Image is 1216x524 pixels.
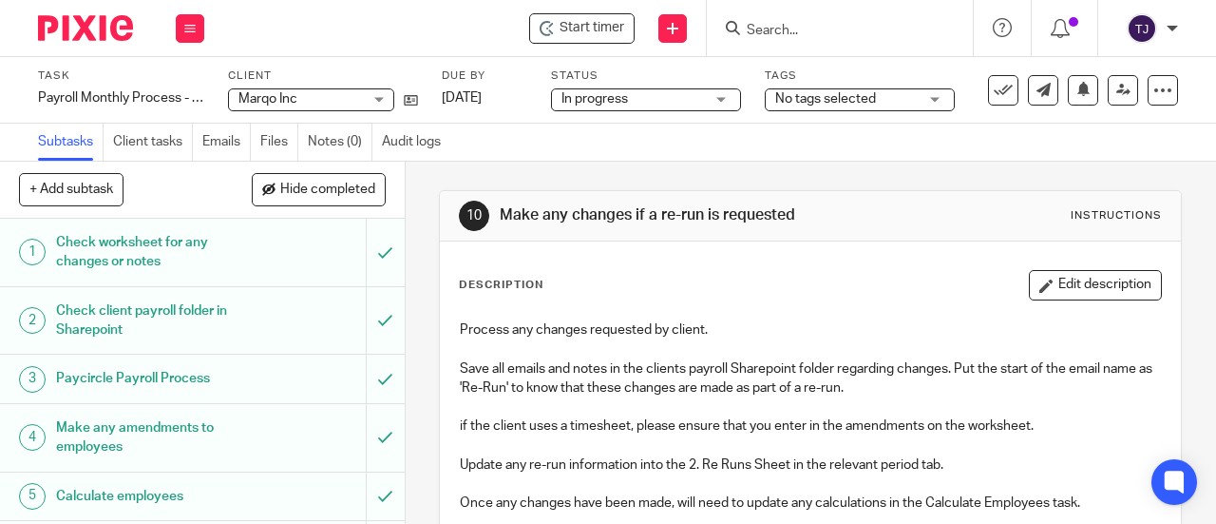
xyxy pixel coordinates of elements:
[56,228,250,277] h1: Check worksheet for any changes or notes
[551,68,741,84] label: Status
[765,68,955,84] label: Tags
[228,68,418,84] label: Client
[442,91,482,105] span: [DATE]
[38,15,133,41] img: Pixie
[280,183,375,198] span: Hide completed
[19,366,46,393] div: 3
[238,92,297,106] span: Marqo Inc
[775,92,876,106] span: No tags selected
[460,320,1161,340] p: Process any changes requested by client.
[38,68,204,84] label: Task
[560,18,624,38] span: Start timer
[1071,208,1162,223] div: Instructions
[56,414,250,462] h1: Make any amendments to employees
[1029,270,1162,301] button: Edit description
[202,124,251,161] a: Emails
[19,483,46,510] div: 5
[460,494,1161,513] p: Once any changes have been made, will need to update any calculations in the Calculate Employees ...
[561,92,628,106] span: In progress
[308,124,372,161] a: Notes (0)
[19,239,46,265] div: 1
[113,124,193,161] a: Client tasks
[19,173,123,205] button: + Add subtask
[460,456,1161,475] p: Update any re-run information into the 2. Re Runs Sheet in the relevant period tab.
[252,173,386,205] button: Hide completed
[1127,13,1157,44] img: svg%3E
[38,124,104,161] a: Subtasks
[745,23,916,40] input: Search
[260,124,298,161] a: Files
[19,424,46,451] div: 4
[56,364,250,393] h1: Paycircle Payroll Process
[442,68,527,84] label: Due by
[460,417,1161,436] p: if the client uses a timesheet, please ensure that you enter in the amendments on the worksheet.
[500,205,851,225] h1: Make any changes if a re-run is requested
[459,201,489,231] div: 10
[382,124,450,161] a: Audit logs
[19,307,46,334] div: 2
[38,88,204,107] div: Payroll Monthly Process - Paycircle
[56,482,250,511] h1: Calculate employees
[459,278,543,293] p: Description
[56,297,250,345] h1: Check client payroll folder in Sharepoint
[460,359,1161,398] p: Save all emails and notes in the clients payroll Sharepoint folder regarding changes. Put the sta...
[529,13,635,44] div: Marqo Inc - Payroll Monthly Process - Paycircle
